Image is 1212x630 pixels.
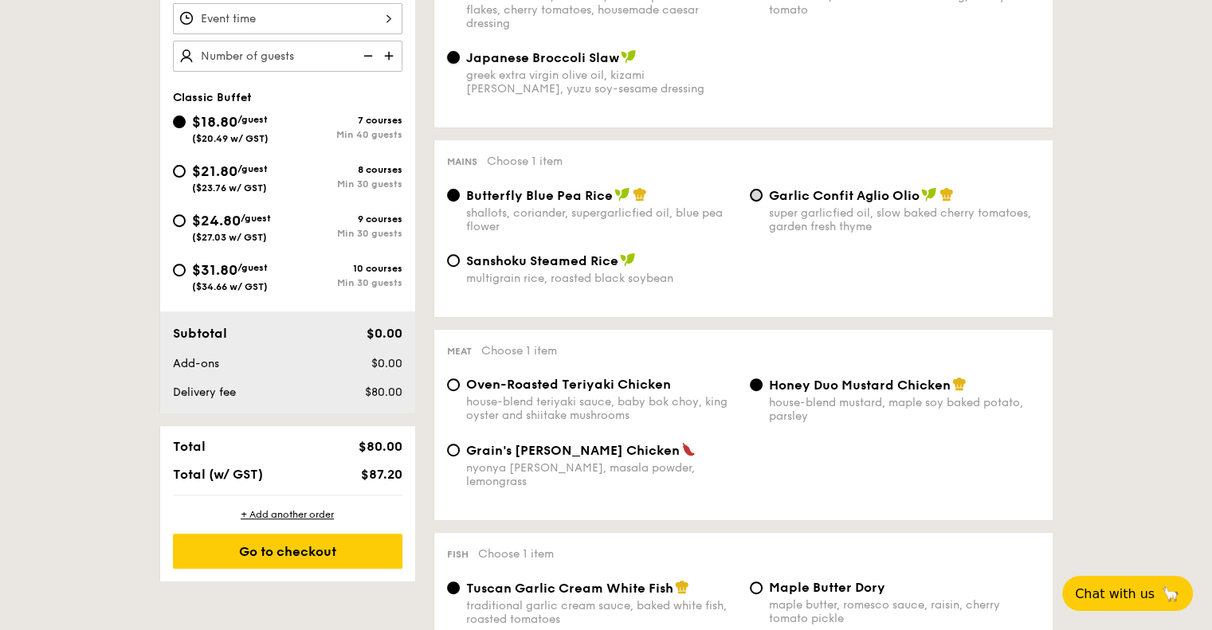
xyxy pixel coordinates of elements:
div: maple butter, romesco sauce, raisin, cherry tomato pickle [769,598,1040,625]
input: Sanshoku Steamed Ricemultigrain rice, roasted black soybean [447,254,460,267]
div: Min 30 guests [288,228,402,239]
button: Chat with us🦙 [1062,576,1193,611]
span: $87.20 [360,467,402,482]
span: Grain's [PERSON_NAME] Chicken [466,443,680,458]
input: Event time [173,3,402,34]
span: ($23.76 w/ GST) [192,182,267,194]
div: Min 30 guests [288,277,402,288]
span: ($27.03 w/ GST) [192,232,267,243]
span: Honey Duo Mustard Chicken [769,378,951,393]
img: icon-chef-hat.a58ddaea.svg [675,580,689,594]
span: Choose 1 item [481,344,557,358]
span: Maple Butter Dory [769,580,885,595]
span: /guest [237,163,268,174]
span: Total (w/ GST) [173,467,263,482]
span: ($20.49 w/ GST) [192,133,269,144]
input: $24.80/guest($27.03 w/ GST)9 coursesMin 30 guests [173,214,186,227]
img: icon-spicy.37a8142b.svg [681,442,696,456]
span: Tuscan Garlic Cream White Fish [466,581,673,596]
div: shallots, coriander, supergarlicfied oil, blue pea flower [466,206,737,233]
span: /guest [241,213,271,224]
div: Min 40 guests [288,129,402,140]
div: Go to checkout [173,534,402,569]
input: Honey Duo Mustard Chickenhouse-blend mustard, maple soy baked potato, parsley [750,378,763,391]
span: $80.00 [358,439,402,454]
span: Mains [447,156,477,167]
div: super garlicfied oil, slow baked cherry tomatoes, garden fresh thyme [769,206,1040,233]
span: $24.80 [192,212,241,229]
span: $0.00 [366,326,402,341]
img: icon-add.58712e84.svg [379,41,402,71]
span: Fish [447,549,469,560]
img: icon-vegan.f8ff3823.svg [621,49,637,64]
input: Japanese Broccoli Slawgreek extra virgin olive oil, kizami [PERSON_NAME], yuzu soy-sesame dressing [447,51,460,64]
div: house-blend teriyaki sauce, baby bok choy, king oyster and shiitake mushrooms [466,395,737,422]
input: Tuscan Garlic Cream White Fishtraditional garlic cream sauce, baked white fish, roasted tomatoes [447,581,460,594]
span: ($34.66 w/ GST) [192,281,268,292]
img: icon-reduce.1d2dbef1.svg [355,41,379,71]
span: Butterfly Blue Pea Rice [466,188,613,203]
span: 🦙 [1161,585,1180,603]
input: Garlic Confit Aglio Oliosuper garlicfied oil, slow baked cherry tomatoes, garden fresh thyme [750,189,763,202]
div: 8 courses [288,164,402,175]
span: Chat with us [1075,586,1155,601]
input: Maple Butter Dorymaple butter, romesco sauce, raisin, cherry tomato pickle [750,581,763,594]
input: $31.80/guest($34.66 w/ GST)10 coursesMin 30 guests [173,264,186,276]
div: 9 courses [288,213,402,225]
input: Oven-Roasted Teriyaki Chickenhouse-blend teriyaki sauce, baby bok choy, king oyster and shiitake ... [447,378,460,391]
img: icon-vegan.f8ff3823.svg [620,252,636,267]
span: Meat [447,346,472,357]
span: Total [173,439,206,454]
input: Grain's [PERSON_NAME] Chickennyonya [PERSON_NAME], masala powder, lemongrass [447,444,460,456]
div: house-blend mustard, maple soy baked potato, parsley [769,396,1040,423]
img: icon-chef-hat.a58ddaea.svg [939,187,954,202]
span: $18.80 [192,113,237,131]
input: $21.80/guest($23.76 w/ GST)8 coursesMin 30 guests [173,165,186,178]
div: traditional garlic cream sauce, baked white fish, roasted tomatoes [466,599,737,626]
span: /guest [237,114,268,125]
div: 10 courses [288,263,402,274]
input: Number of guests [173,41,402,72]
img: icon-vegan.f8ff3823.svg [921,187,937,202]
div: greek extra virgin olive oil, kizami [PERSON_NAME], yuzu soy-sesame dressing [466,68,737,96]
span: $80.00 [364,385,402,399]
span: /guest [237,262,268,273]
div: + Add another order [173,508,402,521]
input: Butterfly Blue Pea Riceshallots, coriander, supergarlicfied oil, blue pea flower [447,189,460,202]
span: Garlic Confit Aglio Olio [769,188,920,203]
img: icon-chef-hat.a58ddaea.svg [633,187,647,202]
div: Min 30 guests [288,178,402,190]
span: $21.80 [192,162,237,180]
span: Oven-Roasted Teriyaki Chicken [466,377,671,392]
span: Choose 1 item [478,547,554,561]
img: icon-vegan.f8ff3823.svg [614,187,630,202]
span: Subtotal [173,326,227,341]
span: Sanshoku Steamed Rice [466,253,618,268]
div: multigrain rice, roasted black soybean [466,272,737,285]
span: Delivery fee [173,385,236,399]
span: Classic Buffet [173,91,252,104]
span: $0.00 [371,357,402,370]
span: Japanese Broccoli Slaw [466,50,619,65]
div: nyonya [PERSON_NAME], masala powder, lemongrass [466,461,737,488]
div: 7 courses [288,115,402,126]
span: Add-ons [173,357,219,370]
span: $31.80 [192,261,237,279]
span: Choose 1 item [487,155,563,168]
input: $18.80/guest($20.49 w/ GST)7 coursesMin 40 guests [173,115,186,128]
img: icon-chef-hat.a58ddaea.svg [952,377,967,391]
